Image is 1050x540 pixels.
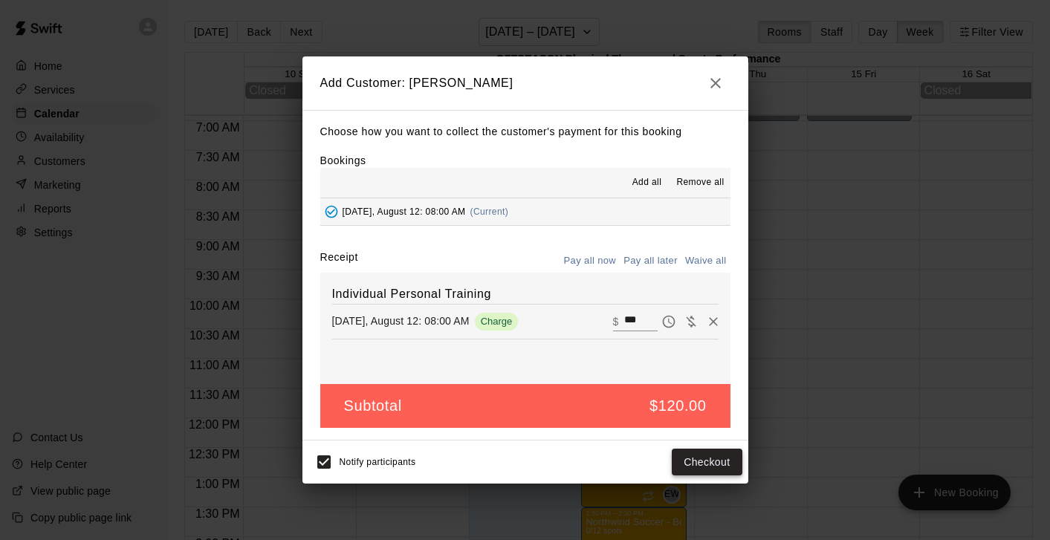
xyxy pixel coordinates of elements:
[681,250,730,273] button: Waive all
[344,396,402,416] h5: Subtotal
[302,56,748,110] h2: Add Customer: [PERSON_NAME]
[320,154,366,166] label: Bookings
[620,250,681,273] button: Pay all later
[340,457,416,467] span: Notify participants
[658,314,680,327] span: Pay later
[702,310,725,333] button: Remove
[670,171,730,195] button: Remove all
[343,206,466,217] span: [DATE], August 12: 08:00 AM
[623,171,670,195] button: Add all
[632,175,662,190] span: Add all
[613,314,619,329] p: $
[320,250,358,273] label: Receipt
[475,316,519,327] span: Charge
[560,250,620,273] button: Pay all now
[320,201,343,223] button: Added - Collect Payment
[649,396,707,416] h5: $120.00
[332,313,470,328] p: [DATE], August 12: 08:00 AM
[320,198,730,226] button: Added - Collect Payment[DATE], August 12: 08:00 AM(Current)
[676,175,724,190] span: Remove all
[672,449,742,476] button: Checkout
[332,284,719,304] h6: Individual Personal Training
[470,206,509,217] span: (Current)
[320,123,730,141] p: Choose how you want to collect the customer's payment for this booking
[680,314,702,327] span: Waive payment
